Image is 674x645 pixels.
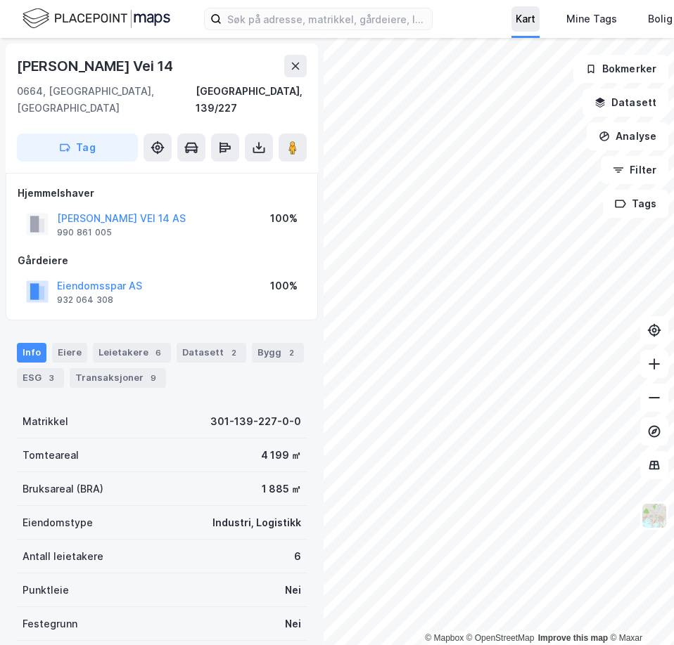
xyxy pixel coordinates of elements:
[196,83,307,117] div: [GEOGRAPHIC_DATA], 139/227
[466,633,535,643] a: OpenStreetMap
[23,413,68,430] div: Matrikkel
[516,11,535,27] div: Kart
[57,294,113,306] div: 932 064 308
[23,582,69,599] div: Punktleie
[294,548,301,565] div: 6
[23,447,79,464] div: Tomteareal
[284,346,298,360] div: 2
[44,371,58,385] div: 3
[210,413,301,430] div: 301-139-227-0-0
[23,481,103,497] div: Bruksareal (BRA)
[583,89,668,117] button: Datasett
[252,343,304,363] div: Bygg
[93,343,171,363] div: Leietakere
[17,133,138,162] button: Tag
[146,371,160,385] div: 9
[17,55,176,77] div: [PERSON_NAME] Vei 14
[17,343,46,363] div: Info
[227,346,241,360] div: 2
[604,578,674,645] iframe: Chat Widget
[23,6,170,31] img: logo.f888ab2527a4732fd821a326f86c7f29.svg
[270,278,298,294] div: 100%
[23,548,103,565] div: Antall leietakere
[573,55,668,83] button: Bokmerker
[425,633,464,643] a: Mapbox
[285,615,301,632] div: Nei
[538,633,608,643] a: Improve this map
[151,346,165,360] div: 6
[604,578,674,645] div: Kontrollprogram for chat
[23,615,77,632] div: Festegrunn
[57,227,112,238] div: 990 861 005
[270,210,298,227] div: 100%
[23,514,93,531] div: Eiendomstype
[18,252,306,269] div: Gårdeiere
[52,343,87,363] div: Eiere
[566,11,617,27] div: Mine Tags
[262,481,301,497] div: 1 885 ㎡
[70,368,166,388] div: Transaksjoner
[587,122,668,150] button: Analyse
[648,11,673,27] div: Bolig
[285,582,301,599] div: Nei
[17,368,64,388] div: ESG
[601,156,668,184] button: Filter
[641,502,668,529] img: Z
[222,8,432,30] input: Søk på adresse, matrikkel, gårdeiere, leietakere eller personer
[261,447,301,464] div: 4 199 ㎡
[603,190,668,218] button: Tags
[18,185,306,202] div: Hjemmelshaver
[177,343,246,363] div: Datasett
[212,514,301,531] div: Industri, Logistikk
[17,83,196,117] div: 0664, [GEOGRAPHIC_DATA], [GEOGRAPHIC_DATA]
